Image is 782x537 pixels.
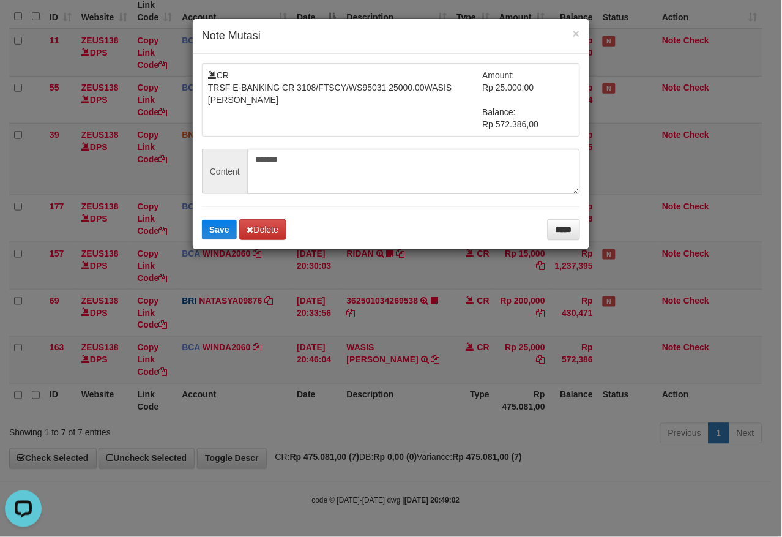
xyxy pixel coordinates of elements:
button: × [573,27,580,40]
button: Delete [239,219,286,240]
button: Open LiveChat chat widget [5,5,42,42]
span: Delete [247,225,278,235]
h4: Note Mutasi [202,28,580,44]
td: Amount: Rp 25.000,00 Balance: Rp 572.386,00 [483,69,575,130]
span: Save [209,225,229,235]
td: CR TRSF E-BANKING CR 3108/FTSCY/WS95031 25000.00WASIS [PERSON_NAME] [208,69,483,130]
span: Content [202,149,247,194]
button: Save [202,220,237,239]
